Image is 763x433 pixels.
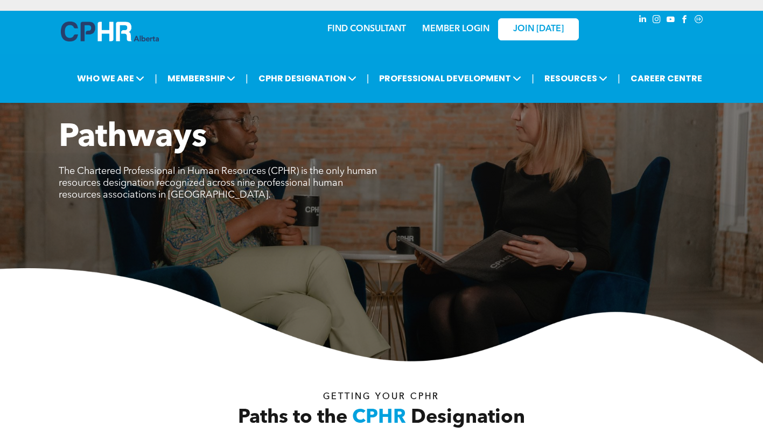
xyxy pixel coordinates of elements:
[679,13,691,28] a: facebook
[651,13,663,28] a: instagram
[246,67,248,89] li: |
[327,25,406,33] a: FIND CONSULTANT
[693,13,705,28] a: Social network
[238,408,347,428] span: Paths to the
[164,68,239,88] span: MEMBERSHIP
[637,13,649,28] a: linkedin
[411,408,525,428] span: Designation
[352,408,406,428] span: CPHR
[665,13,677,28] a: youtube
[74,68,148,88] span: WHO WE ARE
[498,18,579,40] a: JOIN [DATE]
[513,24,564,34] span: JOIN [DATE]
[61,22,159,41] img: A blue and white logo for cp alberta
[367,67,369,89] li: |
[59,122,207,154] span: Pathways
[255,68,360,88] span: CPHR DESIGNATION
[541,68,611,88] span: RESOURCES
[376,68,524,88] span: PROFESSIONAL DEVELOPMENT
[59,166,377,200] span: The Chartered Professional in Human Resources (CPHR) is the only human resources designation reco...
[422,25,489,33] a: MEMBER LOGIN
[155,67,157,89] li: |
[531,67,534,89] li: |
[323,393,439,401] span: Getting your Cphr
[627,68,705,88] a: CAREER CENTRE
[618,67,620,89] li: |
